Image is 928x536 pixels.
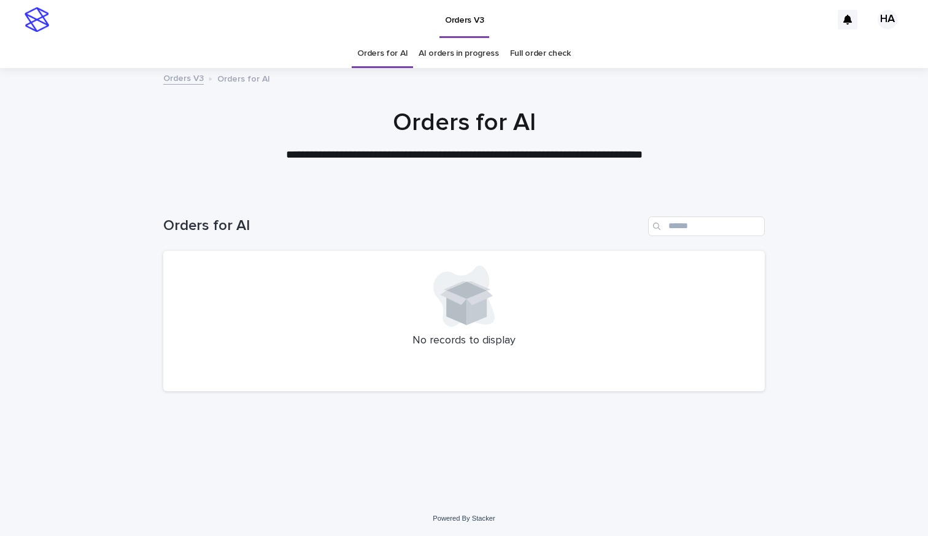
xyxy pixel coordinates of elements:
[163,71,204,85] a: Orders V3
[163,217,643,235] h1: Orders for AI
[163,108,765,137] h1: Orders for AI
[357,39,408,68] a: Orders for AI
[433,515,495,522] a: Powered By Stacker
[648,216,765,236] input: Search
[25,7,49,32] img: stacker-logo-s-only.png
[178,334,750,348] p: No records to display
[878,10,897,29] div: HA
[510,39,571,68] a: Full order check
[217,71,270,85] p: Orders for AI
[419,39,499,68] a: AI orders in progress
